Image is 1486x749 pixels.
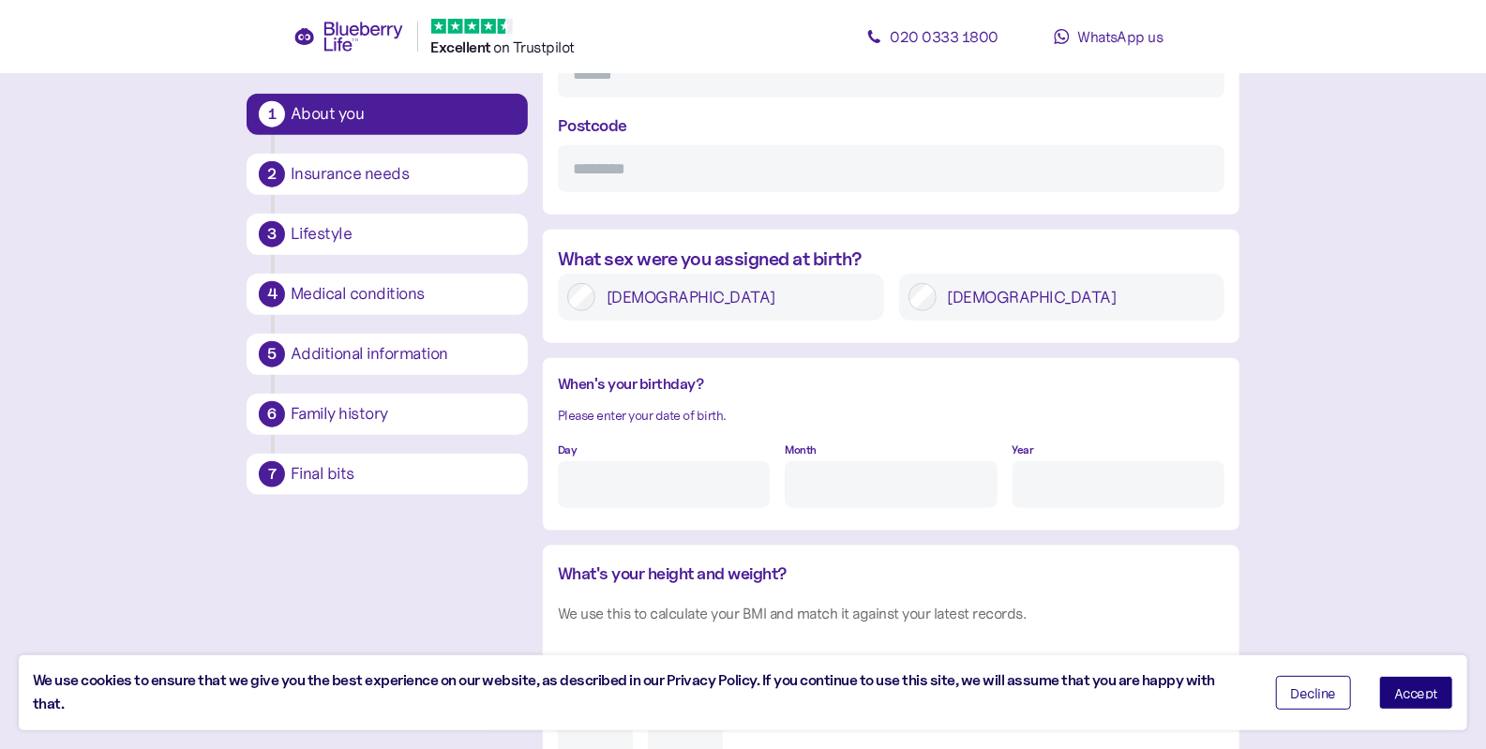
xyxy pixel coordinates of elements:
[259,281,285,307] div: 4
[247,454,528,495] button: 7Final bits
[247,334,528,375] button: 5Additional information
[291,466,516,483] div: Final bits
[1291,686,1337,699] span: Decline
[848,18,1017,55] a: 020 0333 1800
[558,406,1224,427] div: Please enter your date of birth.
[558,561,1224,587] div: What's your height and weight?
[1025,18,1193,55] a: WhatsApp us
[558,602,1224,625] div: We use this to calculate your BMI and match it against your latest records.
[1092,649,1224,682] button: Switch to cm
[558,245,1224,274] div: What sex were you assigned at birth?
[291,286,516,303] div: Medical conditions
[431,38,494,56] span: Excellent ️
[291,226,516,243] div: Lifestyle
[1110,653,1207,680] div: Switch to cm
[291,106,516,123] div: About you
[291,346,516,363] div: Additional information
[259,161,285,187] div: 2
[595,283,875,311] label: [DEMOGRAPHIC_DATA]
[33,669,1248,716] div: We use cookies to ensure that we give you the best experience on our website, as described in our...
[259,341,285,367] div: 5
[558,112,627,138] label: Postcode
[558,442,578,459] label: Day
[1077,27,1163,46] span: WhatsApp us
[291,166,516,183] div: Insurance needs
[558,653,606,680] div: Height
[890,27,998,46] span: 020 0333 1800
[785,442,817,459] label: Month
[247,94,528,135] button: 1About you
[247,394,528,435] button: 6Family history
[1394,686,1438,699] span: Accept
[937,283,1216,311] label: [DEMOGRAPHIC_DATA]
[494,37,576,56] span: on Trustpilot
[259,401,285,427] div: 6
[291,406,516,423] div: Family history
[1379,676,1453,710] button: Accept cookies
[247,154,528,195] button: 2Insurance needs
[1276,676,1352,710] button: Decline cookies
[558,373,1224,397] div: When's your birthday?
[259,461,285,487] div: 7
[259,101,285,127] div: 1
[259,221,285,247] div: 3
[247,214,528,255] button: 3Lifestyle
[247,274,528,315] button: 4Medical conditions
[1013,442,1034,459] label: Year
